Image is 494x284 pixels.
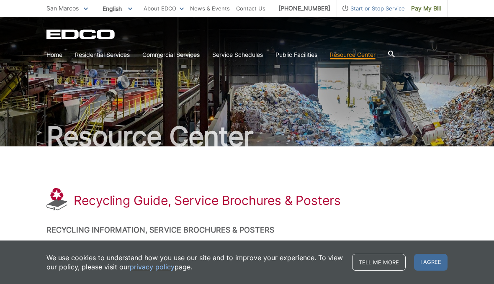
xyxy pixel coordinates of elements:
[212,50,263,59] a: Service Schedules
[414,254,448,271] span: I agree
[236,4,265,13] a: Contact Us
[190,4,230,13] a: News & Events
[46,253,344,271] p: We use cookies to understand how you use our site and to improve your experience. To view our pol...
[275,50,317,59] a: Public Facilities
[142,50,200,59] a: Commercial Services
[46,225,448,235] h2: Recycling Information, Service Brochures & Posters
[130,262,175,271] a: privacy policy
[352,254,406,271] a: Tell me more
[46,50,62,59] a: Home
[46,29,116,39] a: EDCD logo. Return to the homepage.
[46,123,448,150] h2: Resource Center
[330,50,376,59] a: Resource Center
[411,4,441,13] span: Pay My Bill
[46,5,79,12] span: San Marcos
[75,50,130,59] a: Residential Services
[74,193,341,208] h1: Recycling Guide, Service Brochures & Posters
[96,2,139,15] span: English
[144,4,184,13] a: About EDCO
